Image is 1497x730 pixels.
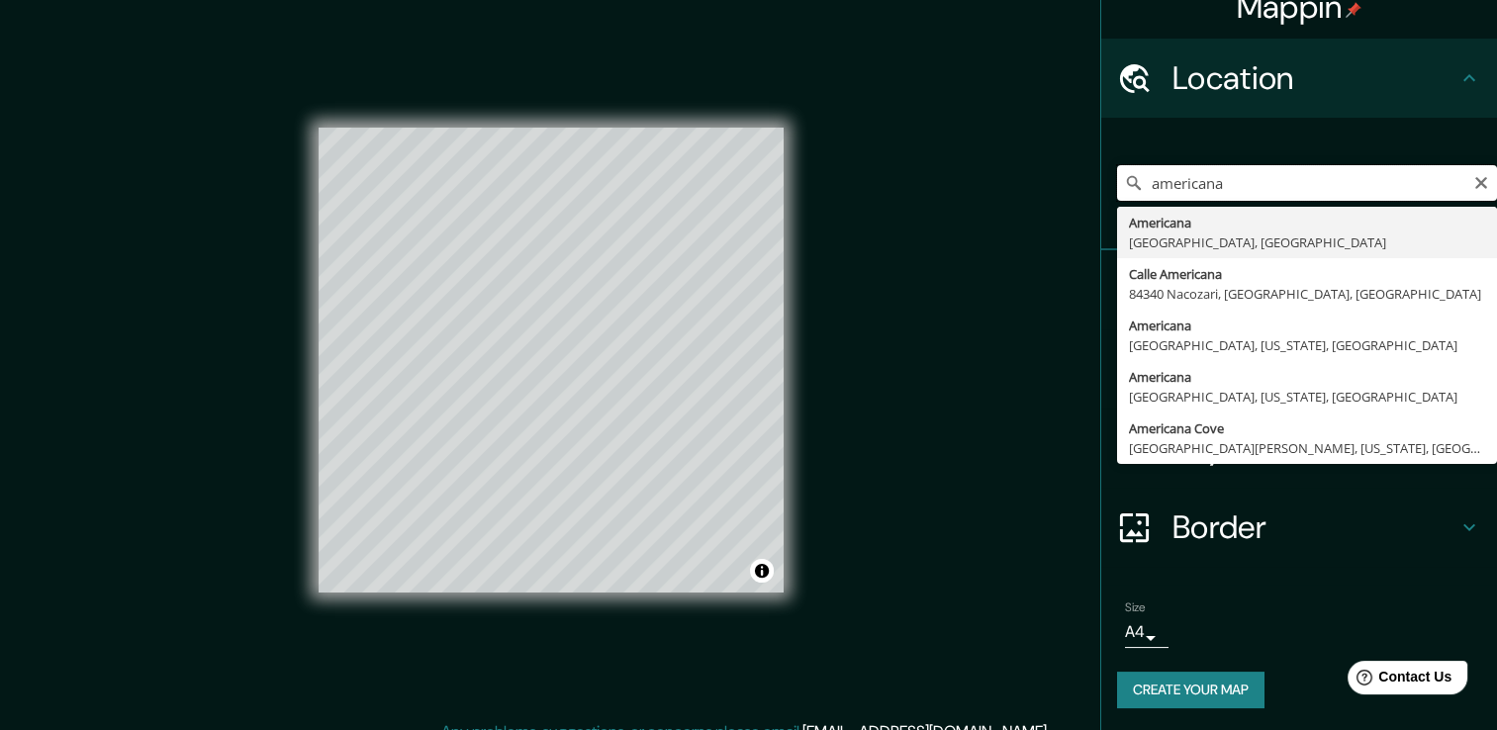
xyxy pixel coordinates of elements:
[1129,367,1485,387] div: Americana
[750,559,774,583] button: Toggle attribution
[1129,213,1485,232] div: Americana
[1129,316,1485,335] div: Americana
[1101,39,1497,118] div: Location
[1125,616,1169,648] div: A4
[1172,58,1457,98] h4: Location
[1473,172,1489,191] button: Clear
[1129,284,1485,304] div: 84340 Nacozari, [GEOGRAPHIC_DATA], [GEOGRAPHIC_DATA]
[1129,264,1485,284] div: Calle Americana
[1101,250,1497,329] div: Pins
[1117,165,1497,201] input: Pick your city or area
[1129,335,1485,355] div: [GEOGRAPHIC_DATA], [US_STATE], [GEOGRAPHIC_DATA]
[1101,409,1497,488] div: Layout
[1172,428,1457,468] h4: Layout
[1129,387,1485,407] div: [GEOGRAPHIC_DATA], [US_STATE], [GEOGRAPHIC_DATA]
[1321,653,1475,708] iframe: Help widget launcher
[1172,507,1457,547] h4: Border
[1129,438,1485,458] div: [GEOGRAPHIC_DATA][PERSON_NAME], [US_STATE], [GEOGRAPHIC_DATA]
[1101,488,1497,567] div: Border
[1125,599,1146,616] label: Size
[1101,329,1497,409] div: Style
[1129,232,1485,252] div: [GEOGRAPHIC_DATA], [GEOGRAPHIC_DATA]
[1346,2,1361,18] img: pin-icon.png
[1129,418,1485,438] div: Americana Cove
[1117,672,1264,708] button: Create your map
